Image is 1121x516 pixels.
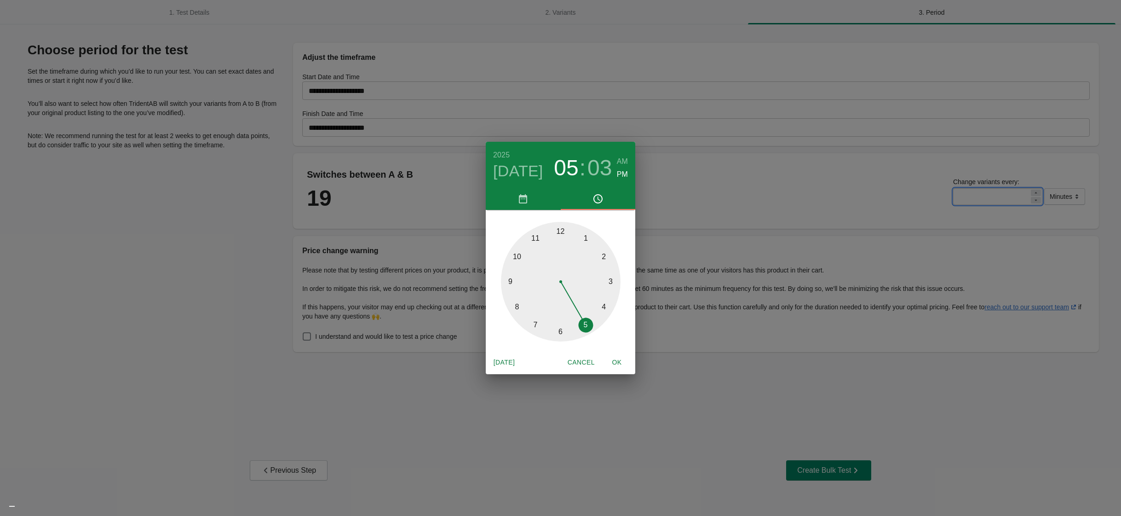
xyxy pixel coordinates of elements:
h3: : [580,155,586,181]
span: OK [606,357,628,368]
button: PM [617,168,628,181]
button: AM [617,155,628,168]
button: 05 [554,155,578,181]
button: 03 [587,155,612,181]
button: [DATE] [493,162,543,181]
button: [DATE] [489,354,519,371]
button: 2025 [493,149,510,162]
span: Cancel [568,357,595,368]
span: [DATE] [493,357,515,368]
iframe: chat widget [9,479,39,507]
button: Cancel [564,354,598,371]
button: OK [602,354,632,371]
